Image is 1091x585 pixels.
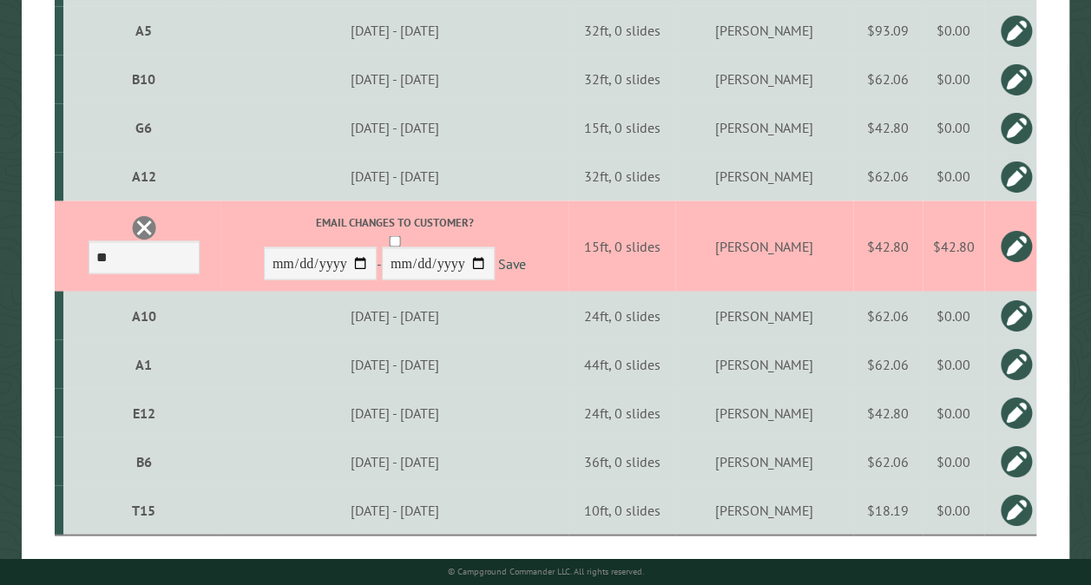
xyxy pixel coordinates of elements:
[70,70,218,88] div: B10
[675,200,853,291] td: [PERSON_NAME]
[448,566,644,577] small: © Campground Commander LLC. All rights reserved.
[223,119,566,136] div: [DATE] - [DATE]
[131,214,157,240] a: Delete this reservation
[923,55,984,103] td: $0.00
[569,6,675,55] td: 32ft, 0 slides
[923,103,984,152] td: $0.00
[853,6,923,55] td: $93.09
[853,103,923,152] td: $42.80
[70,22,218,39] div: A5
[70,355,218,372] div: A1
[923,152,984,200] td: $0.00
[675,291,853,339] td: [PERSON_NAME]
[923,200,984,291] td: $42.80
[923,6,984,55] td: $0.00
[853,437,923,485] td: $62.06
[853,388,923,437] td: $42.80
[569,291,675,339] td: 24ft, 0 slides
[853,200,923,291] td: $42.80
[675,485,853,535] td: [PERSON_NAME]
[223,501,566,518] div: [DATE] - [DATE]
[675,388,853,437] td: [PERSON_NAME]
[853,291,923,339] td: $62.06
[569,200,675,291] td: 15ft, 0 slides
[569,103,675,152] td: 15ft, 0 slides
[223,306,566,324] div: [DATE] - [DATE]
[223,22,566,39] div: [DATE] - [DATE]
[923,339,984,388] td: $0.00
[923,485,984,535] td: $0.00
[923,291,984,339] td: $0.00
[569,339,675,388] td: 44ft, 0 slides
[223,355,566,372] div: [DATE] - [DATE]
[923,388,984,437] td: $0.00
[569,152,675,200] td: 32ft, 0 slides
[70,404,218,421] div: E12
[223,452,566,470] div: [DATE] - [DATE]
[70,306,218,324] div: A10
[675,6,853,55] td: [PERSON_NAME]
[70,501,218,518] div: T15
[70,119,218,136] div: G6
[70,168,218,185] div: A12
[675,152,853,200] td: [PERSON_NAME]
[853,339,923,388] td: $62.06
[569,55,675,103] td: 32ft, 0 slides
[675,55,853,103] td: [PERSON_NAME]
[675,437,853,485] td: [PERSON_NAME]
[223,404,566,421] div: [DATE] - [DATE]
[853,152,923,200] td: $62.06
[853,55,923,103] td: $62.06
[70,452,218,470] div: B6
[569,388,675,437] td: 24ft, 0 slides
[223,214,566,230] label: Email changes to customer?
[569,437,675,485] td: 36ft, 0 slides
[223,70,566,88] div: [DATE] - [DATE]
[223,168,566,185] div: [DATE] - [DATE]
[498,255,526,273] a: Save
[223,214,566,284] div: -
[853,485,923,535] td: $18.19
[923,437,984,485] td: $0.00
[675,339,853,388] td: [PERSON_NAME]
[569,485,675,535] td: 10ft, 0 slides
[675,103,853,152] td: [PERSON_NAME]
